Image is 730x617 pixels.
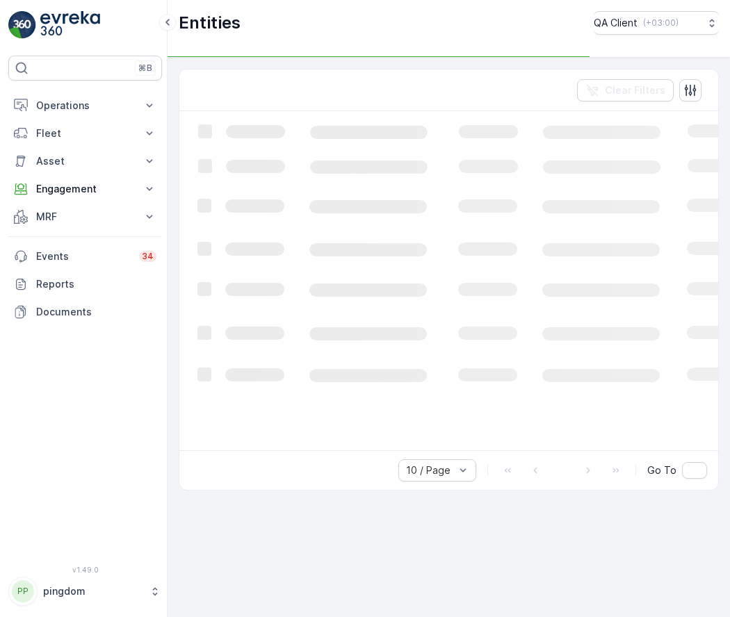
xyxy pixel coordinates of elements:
[8,147,162,175] button: Asset
[43,584,143,598] p: pingdom
[643,17,679,28] p: ( +03:00 )
[594,11,719,35] button: QA Client(+03:00)
[647,463,676,477] span: Go To
[179,12,241,34] p: Entities
[8,242,162,270] a: Events34
[8,120,162,147] button: Fleet
[138,63,152,74] p: ⌘B
[36,182,134,196] p: Engagement
[36,305,156,319] p: Documents
[36,126,134,140] p: Fleet
[12,580,34,602] div: PP
[142,251,154,262] p: 34
[8,577,162,606] button: PPpingdom
[8,92,162,120] button: Operations
[8,203,162,231] button: MRF
[8,566,162,574] span: v 1.49.0
[36,154,134,168] p: Asset
[36,277,156,291] p: Reports
[577,79,674,101] button: Clear Filters
[8,270,162,298] a: Reports
[36,249,131,263] p: Events
[36,99,134,113] p: Operations
[36,210,134,224] p: MRF
[594,16,638,30] p: QA Client
[40,11,100,39] img: logo_light-DOdMpM7g.png
[8,175,162,203] button: Engagement
[8,298,162,326] a: Documents
[605,83,665,97] p: Clear Filters
[8,11,36,39] img: logo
